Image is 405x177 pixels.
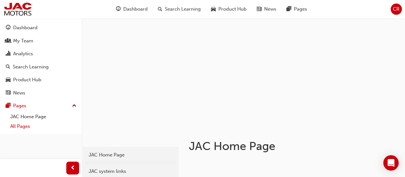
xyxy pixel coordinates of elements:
span: CR [393,5,400,13]
span: Search Learning [165,5,201,13]
a: News [3,87,79,99]
a: search-iconSearch Learning [153,3,206,16]
a: JAC Home Page [8,112,79,122]
button: Pages [3,100,79,112]
span: chart-icon [6,51,11,57]
div: Pages [13,102,26,110]
a: All Pages [8,121,79,131]
button: DashboardMy TeamAnalyticsSearch LearningProduct HubNews [3,21,79,100]
div: Analytics [13,50,33,58]
div: Product Hub [13,76,41,84]
span: car-icon [211,5,216,13]
a: Dashboard [3,22,79,34]
span: News [264,5,276,13]
a: car-iconProduct Hub [206,3,252,16]
span: prev-icon [70,164,75,172]
a: Analytics [3,48,79,60]
span: news-icon [6,90,11,96]
span: car-icon [6,77,11,83]
div: Dashboard [13,24,37,31]
a: My Team [3,35,79,47]
span: pages-icon [6,103,11,109]
span: news-icon [257,5,262,13]
span: Product Hub [218,5,247,13]
button: CR [391,4,402,15]
a: JAC Home Page [85,149,176,161]
h1: JAC Home Page [189,139,356,153]
span: Dashboard [123,5,148,13]
span: search-icon [158,5,162,13]
div: Search Learning [13,63,49,71]
a: pages-iconPages [281,3,312,16]
div: My Team [13,37,33,45]
a: Search Learning [3,61,79,73]
span: up-icon [72,102,77,110]
span: Pages [294,5,307,13]
div: JAC system links [89,168,173,175]
span: search-icon [6,64,10,70]
a: news-iconNews [252,3,281,16]
a: guage-iconDashboard [111,3,153,16]
span: guage-icon [116,5,121,13]
span: guage-icon [6,25,11,31]
span: people-icon [6,38,11,44]
a: JAC system links [85,166,176,177]
span: pages-icon [287,5,291,13]
a: Product Hub [3,74,79,86]
div: Open Intercom Messenger [383,155,399,171]
div: JAC Home Page [89,151,173,159]
div: News [13,89,25,97]
img: jac-portal [3,2,32,16]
